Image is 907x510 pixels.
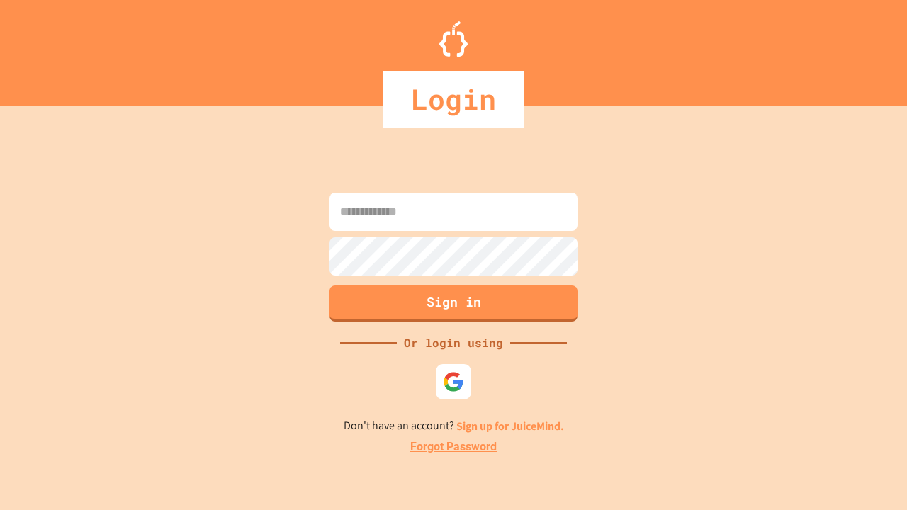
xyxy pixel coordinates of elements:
[456,419,564,433] a: Sign up for JuiceMind.
[344,417,564,435] p: Don't have an account?
[410,438,497,455] a: Forgot Password
[439,21,468,57] img: Logo.svg
[383,71,524,127] div: Login
[443,371,464,392] img: google-icon.svg
[397,334,510,351] div: Or login using
[329,285,578,322] button: Sign in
